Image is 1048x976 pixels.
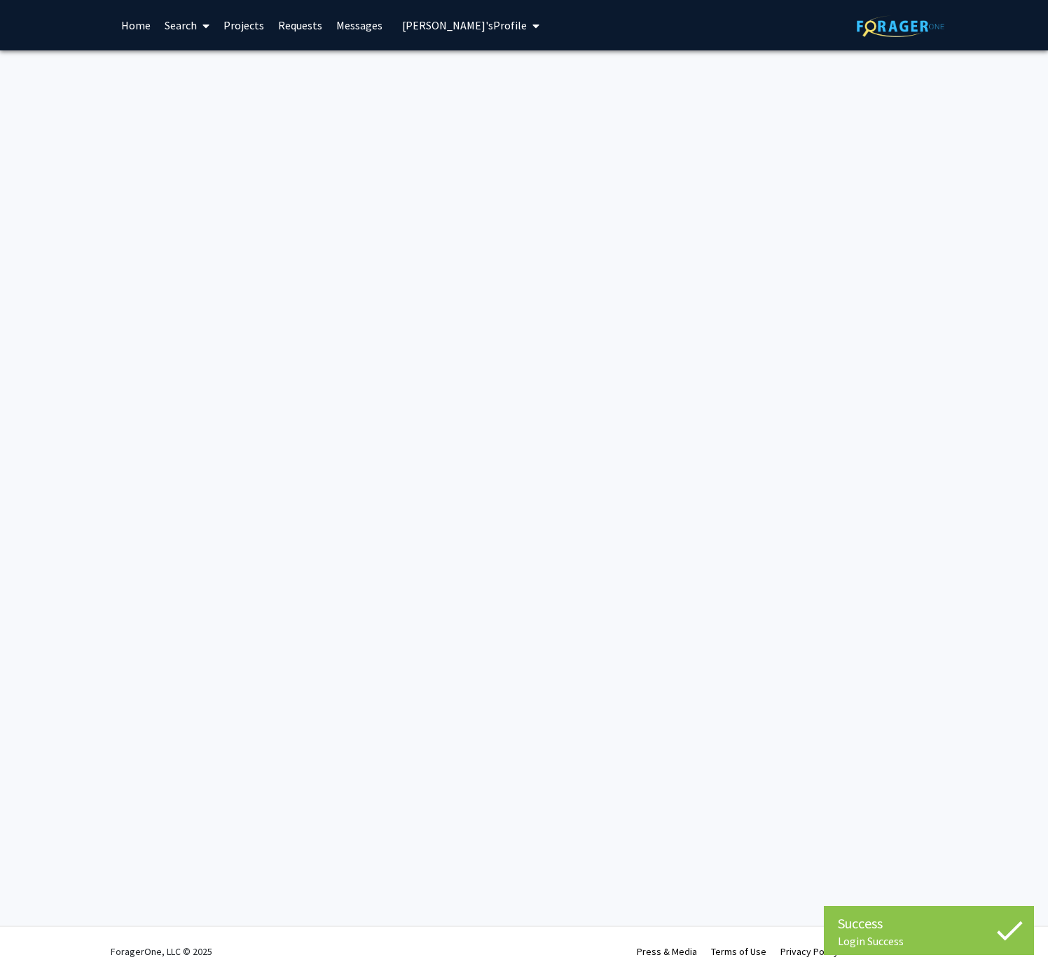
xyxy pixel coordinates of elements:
a: Messages [329,1,389,50]
span: [PERSON_NAME]'s Profile [402,18,527,32]
a: Press & Media [637,945,697,958]
img: ForagerOne Logo [857,15,944,37]
a: Projects [216,1,271,50]
a: Home [114,1,158,50]
div: Success [838,913,1020,934]
div: ForagerOne, LLC © 2025 [111,927,212,976]
div: Login Success [838,934,1020,948]
a: Terms of Use [711,945,766,958]
a: Search [158,1,216,50]
a: Requests [271,1,329,50]
a: Privacy Policy [780,945,839,958]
